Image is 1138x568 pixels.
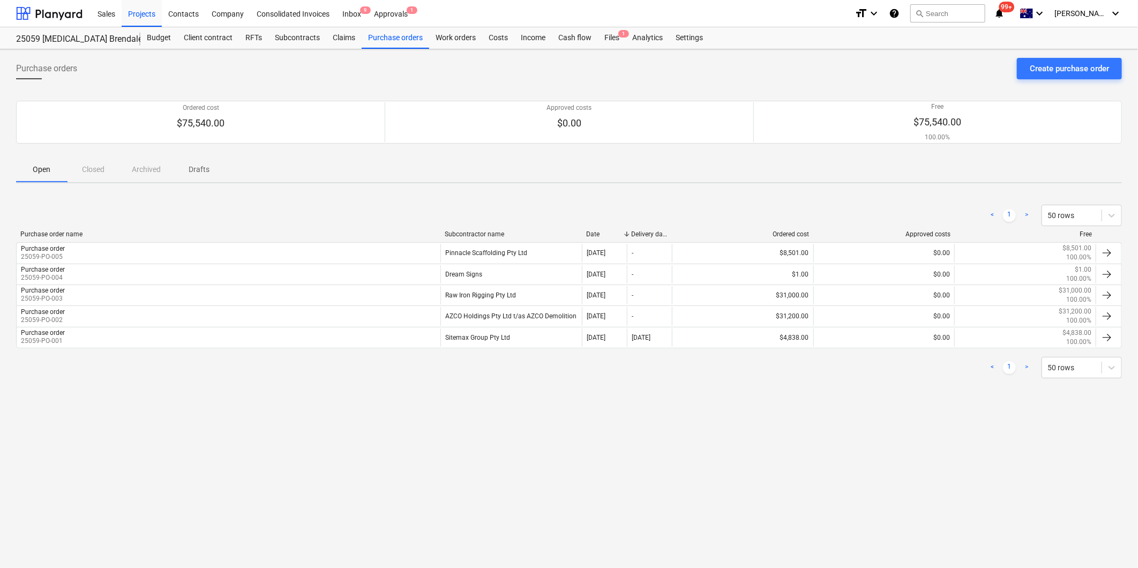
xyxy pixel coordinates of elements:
[1062,244,1091,253] p: $8,501.00
[813,286,955,304] div: $0.00
[1109,7,1122,20] i: keyboard_arrow_down
[672,244,813,262] div: $8,501.00
[994,7,1005,20] i: notifications
[482,27,514,49] a: Costs
[407,6,417,14] span: 1
[1066,253,1091,262] p: 100.00%
[915,9,924,18] span: search
[999,2,1015,12] span: 99+
[29,164,55,175] p: Open
[1003,361,1016,374] a: Page 1 is your current page
[21,329,65,337] div: Purchase order
[16,62,77,75] span: Purchase orders
[326,27,362,49] a: Claims
[21,294,65,303] p: 25059-PO-003
[1003,209,1016,222] a: Page 1 is your current page
[1075,265,1091,274] p: $1.00
[177,27,239,49] a: Client contract
[1020,209,1033,222] a: Next page
[177,103,224,113] p: Ordered cost
[1017,58,1122,79] button: Create purchase order
[631,230,668,238] div: Delivery date
[672,328,813,347] div: $4,838.00
[21,266,65,273] div: Purchase order
[914,102,961,111] p: Free
[587,334,605,341] div: [DATE]
[21,273,65,282] p: 25059-PO-004
[618,30,629,38] span: 1
[1054,9,1108,18] span: [PERSON_NAME]
[1059,307,1091,316] p: $31,200.00
[1033,7,1046,20] i: keyboard_arrow_down
[889,7,900,20] i: Knowledge base
[813,328,955,347] div: $0.00
[986,361,999,374] a: Previous page
[239,27,268,49] div: RFTs
[598,27,626,49] div: Files
[21,308,65,316] div: Purchase order
[445,230,578,238] div: Subcontractor name
[440,307,582,325] div: AZCO Holdings Pty Ltd t/as AZCO Demolition
[360,6,371,14] span: 9
[1066,338,1091,347] p: 100.00%
[546,103,592,113] p: Approved costs
[268,27,326,49] a: Subcontracts
[959,230,1092,238] div: Free
[632,312,633,320] div: -
[986,209,999,222] a: Previous page
[1066,295,1091,304] p: 100.00%
[546,117,592,130] p: $0.00
[626,27,669,49] a: Analytics
[1020,361,1033,374] a: Next page
[429,27,482,49] a: Work orders
[140,27,177,49] a: Budget
[186,164,212,175] p: Drafts
[1062,328,1091,338] p: $4,838.00
[813,307,955,325] div: $0.00
[818,230,950,238] div: Approved costs
[672,286,813,304] div: $31,000.00
[672,307,813,325] div: $31,200.00
[177,117,224,130] p: $75,540.00
[1059,286,1091,295] p: $31,000.00
[440,265,582,283] div: Dream Signs
[672,265,813,283] div: $1.00
[632,334,650,341] div: [DATE]
[910,4,985,23] button: Search
[855,7,867,20] i: format_size
[21,337,65,346] p: 25059-PO-001
[20,230,436,238] div: Purchase order name
[632,271,633,278] div: -
[587,271,605,278] div: [DATE]
[1066,316,1091,325] p: 100.00%
[21,287,65,294] div: Purchase order
[21,245,65,252] div: Purchase order
[1066,274,1091,283] p: 100.00%
[632,292,633,299] div: -
[21,252,65,261] p: 25059-PO-005
[362,27,429,49] div: Purchase orders
[16,34,128,45] div: 25059 [MEDICAL_DATA] Brendale Re-roof and New Shed
[586,230,623,238] div: Date
[598,27,626,49] a: Files1
[1084,517,1138,568] iframe: Chat Widget
[914,133,961,142] p: 100.00%
[632,249,633,257] div: -
[552,27,598,49] a: Cash flow
[514,27,552,49] a: Income
[440,286,582,304] div: Raw Iron Rigging Pty Ltd
[867,7,880,20] i: keyboard_arrow_down
[813,265,955,283] div: $0.00
[813,244,955,262] div: $0.00
[669,27,709,49] a: Settings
